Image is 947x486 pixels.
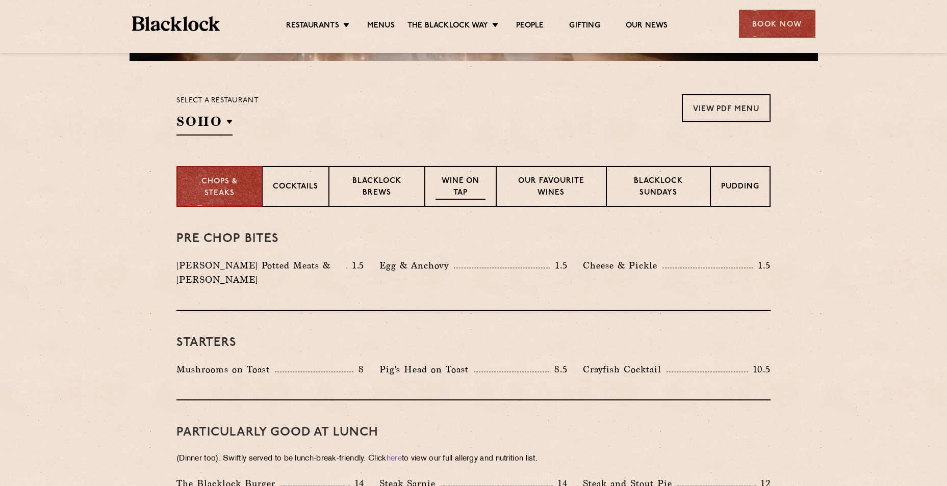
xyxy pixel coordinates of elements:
p: Wine on Tap [436,176,485,200]
p: Blacklock Sundays [617,176,700,200]
p: Select a restaurant [176,94,259,107]
p: 10.5 [748,363,771,376]
p: Pig's Head on Toast [379,362,474,376]
h3: PARTICULARLY GOOD AT LUNCH [176,426,771,439]
p: Cocktails [273,181,318,194]
p: 1.5 [347,259,365,272]
p: Crayfish Cocktail [583,362,667,376]
p: Cheese & Pickle [583,258,662,273]
a: Restaurants [286,21,339,32]
p: 1.5 [753,259,771,272]
a: Our News [626,21,668,32]
h3: Pre Chop Bites [176,232,771,246]
a: Gifting [569,21,600,32]
p: Blacklock Brews [340,176,414,200]
p: Pudding [721,181,759,194]
p: Chops & Steaks [188,176,251,199]
a: View PDF Menu [682,94,771,122]
p: 1.5 [550,259,568,272]
p: 8 [353,363,364,376]
p: 8.5 [549,363,568,376]
div: Book Now [739,10,815,38]
h2: SOHO [176,113,233,136]
p: Our favourite wines [507,176,595,200]
a: People [516,21,544,32]
p: Egg & Anchovy [379,258,454,273]
p: [PERSON_NAME] Potted Meats & [PERSON_NAME] [176,258,346,287]
p: (Dinner too). Swiftly served to be lunch-break-friendly. Click to view our full allergy and nutri... [176,452,771,466]
a: Menus [367,21,395,32]
a: here [387,455,402,463]
img: BL_Textured_Logo-footer-cropped.svg [132,16,220,31]
h3: Starters [176,336,771,349]
p: Mushrooms on Toast [176,362,275,376]
a: The Blacklock Way [407,21,488,32]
